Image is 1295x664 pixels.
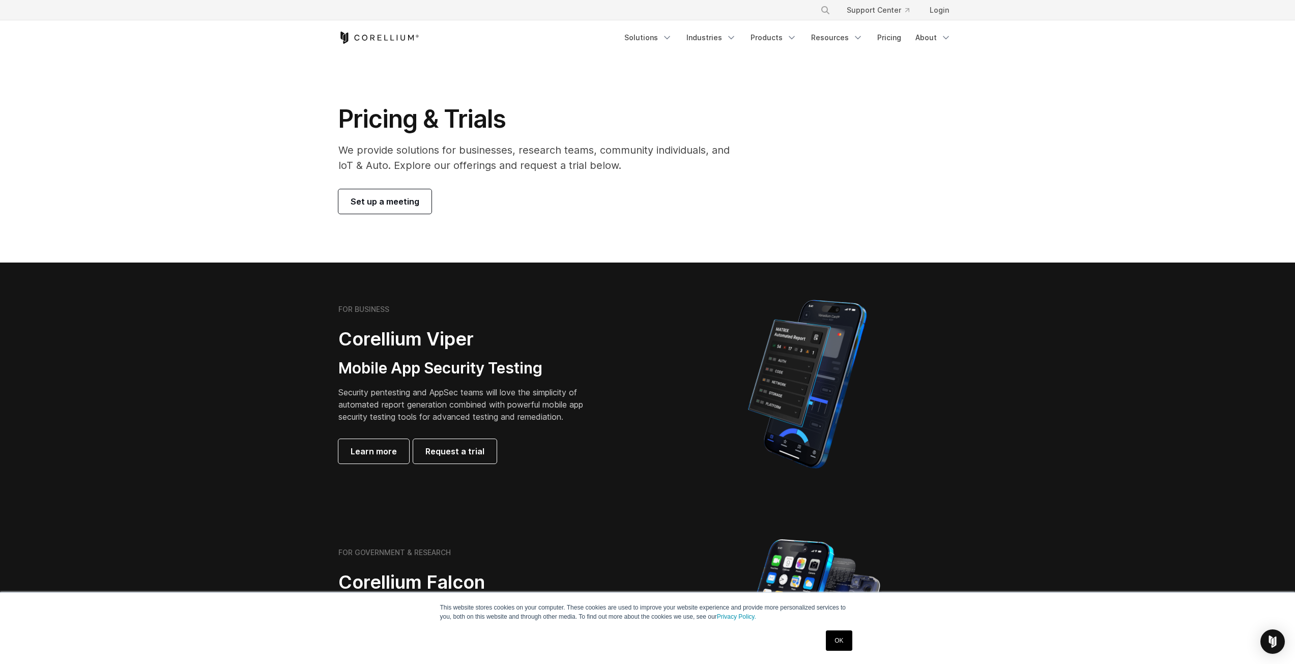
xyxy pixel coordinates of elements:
a: Corellium Home [338,32,419,44]
a: Resources [805,28,869,47]
span: Set up a meeting [351,195,419,208]
a: Learn more [338,439,409,464]
p: This website stores cookies on your computer. These cookies are used to improve your website expe... [440,603,855,621]
img: Corellium MATRIX automated report on iPhone showing app vulnerability test results across securit... [731,295,884,473]
div: Navigation Menu [808,1,957,19]
a: Solutions [618,28,678,47]
a: OK [826,630,852,651]
a: Login [922,1,957,19]
a: Products [744,28,803,47]
p: Security pentesting and AppSec teams will love the simplicity of automated report generation comb... [338,386,599,423]
h3: Mobile App Security Testing [338,359,599,378]
a: Set up a meeting [338,189,431,214]
a: About [909,28,957,47]
h6: FOR BUSINESS [338,305,389,314]
button: Search [816,1,834,19]
h2: Corellium Viper [338,328,599,351]
a: Privacy Policy. [717,613,756,620]
a: Request a trial [413,439,497,464]
span: Learn more [351,445,397,457]
h1: Pricing & Trials [338,104,744,134]
h2: Corellium Falcon [338,571,623,594]
div: Navigation Menu [618,28,957,47]
a: Support Center [839,1,917,19]
a: Pricing [871,28,907,47]
span: Request a trial [425,445,484,457]
h6: FOR GOVERNMENT & RESEARCH [338,548,451,557]
p: We provide solutions for businesses, research teams, community individuals, and IoT & Auto. Explo... [338,142,744,173]
a: Industries [680,28,742,47]
div: Open Intercom Messenger [1260,629,1285,654]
